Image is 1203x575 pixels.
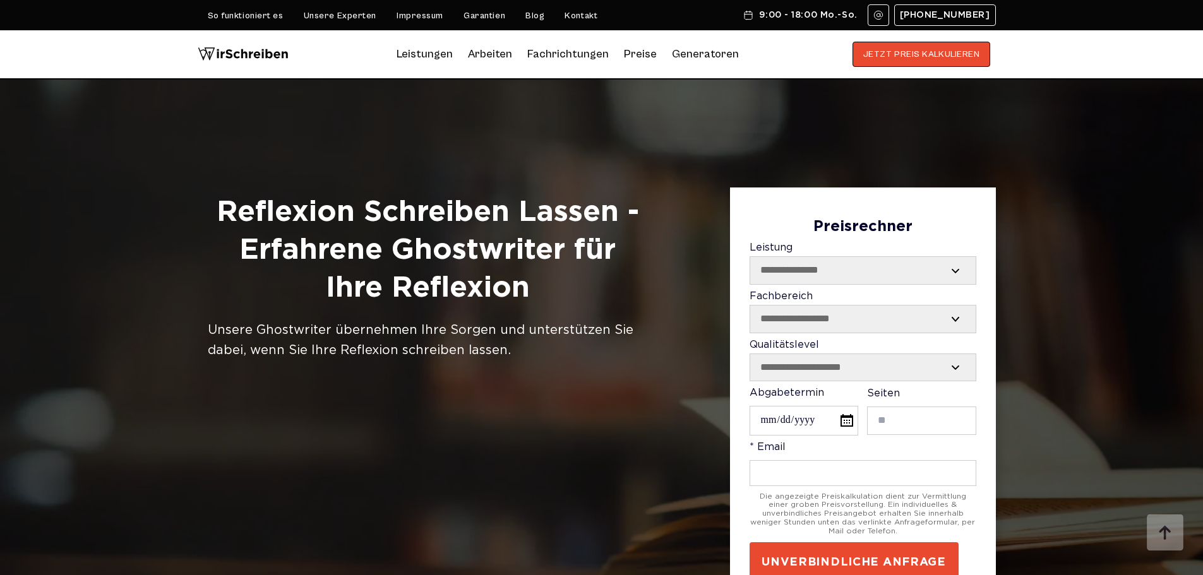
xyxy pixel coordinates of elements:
a: Leistungen [397,44,453,64]
label: * Email [750,442,976,485]
a: Blog [525,11,544,21]
a: Preise [624,47,657,61]
a: Garantien [464,11,505,21]
a: Generatoren [672,44,739,64]
select: Qualitätslevel [750,354,976,381]
a: Fachrichtungen [527,44,609,64]
label: Qualitätslevel [750,340,976,382]
a: [PHONE_NUMBER] [894,4,996,26]
label: Fachbereich [750,291,976,333]
input: * Email [750,460,976,486]
input: Abgabetermin [750,406,858,436]
a: Impressum [397,11,443,21]
button: JETZT PREIS KALKULIEREN [853,42,991,67]
select: Leistung [750,257,976,283]
a: Unsere Experten [304,11,376,21]
label: Abgabetermin [750,388,858,436]
span: [PHONE_NUMBER] [900,10,990,20]
img: Email [873,10,883,20]
a: Kontakt [565,11,597,21]
span: Seiten [867,389,900,398]
div: Unsere Ghostwriter übernehmen Ihre Sorgen und unterstützen Sie dabei, wenn Sie Ihre Reflexion sch... [208,320,648,360]
img: Schedule [743,10,754,20]
label: Leistung [750,242,976,285]
h1: Reflexion Schreiben Lassen - Erfahrene Ghostwriter für Ihre Reflexion [208,194,648,307]
div: Die angezeigte Preiskalkulation dient zur Vermittlung einer groben Preisvorstellung. Ein individu... [750,492,976,536]
select: Fachbereich [750,305,976,332]
div: Preisrechner [750,218,976,236]
a: Arbeiten [468,44,512,64]
span: 9:00 - 18:00 Mo.-So. [759,10,857,20]
span: UNVERBINDLICHE ANFRAGE [762,555,946,570]
a: So funktioniert es [208,11,284,21]
img: button top [1146,514,1184,552]
img: logo wirschreiben [198,42,289,67]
